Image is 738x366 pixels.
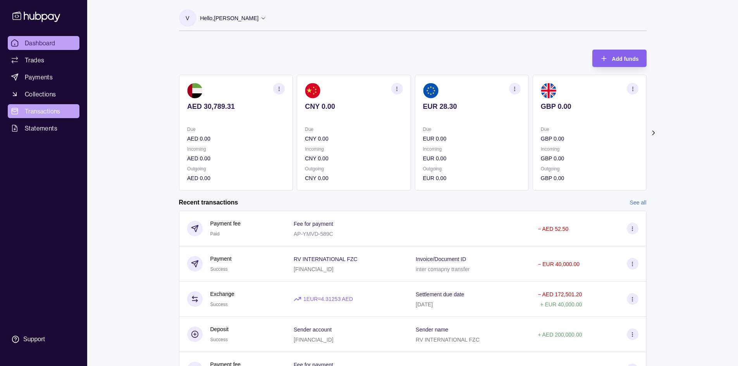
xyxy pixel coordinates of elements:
span: Add funds [612,56,638,62]
p: [FINANCIAL_ID] [294,337,334,343]
p: Incoming [540,145,638,153]
p: AED 0.00 [187,154,285,163]
span: Success [210,302,228,307]
p: RV INTERNATIONAL FZC [294,256,358,262]
p: GBP 0.00 [540,154,638,163]
span: Statements [25,124,57,133]
p: Deposit [210,325,229,333]
span: Success [210,337,228,342]
p: Settlement due date [416,291,464,297]
a: See all [630,198,647,207]
p: Outgoing [423,165,520,173]
p: [DATE] [416,301,433,308]
p: V [186,14,189,22]
span: Transactions [25,107,60,116]
img: cn [305,83,320,98]
p: [FINANCIAL_ID] [294,266,334,272]
p: Sender account [294,326,332,333]
p: Sender name [416,326,448,333]
p: EUR 0.00 [423,174,520,182]
a: Collections [8,87,79,101]
p: − AED 52.50 [538,226,568,232]
p: Due [423,125,520,134]
button: Add funds [592,50,646,67]
a: Payments [8,70,79,84]
p: Incoming [305,145,403,153]
h2: Recent transactions [179,198,238,207]
p: AED 0.00 [187,174,285,182]
p: Payment [210,254,232,263]
p: Due [540,125,638,134]
p: CNY 0.00 [305,102,403,111]
p: Incoming [187,145,285,153]
a: Trades [8,53,79,67]
p: RV INTERNATIONAL FZC [416,337,480,343]
p: Outgoing [305,165,403,173]
span: Success [210,266,228,272]
span: Dashboard [25,38,55,48]
span: Trades [25,55,44,65]
a: Support [8,331,79,347]
p: − AED 172,501.20 [538,291,582,297]
p: GBP 0.00 [540,102,638,111]
p: AP-YMVD-589C [294,231,333,237]
p: 1 EUR = 4.31253 AED [303,295,353,303]
a: Transactions [8,104,79,118]
span: Paid [210,231,220,237]
span: Collections [25,89,56,99]
p: CNY 0.00 [305,154,403,163]
p: Payment fee [210,219,241,228]
img: ae [187,83,203,98]
p: Outgoing [187,165,285,173]
p: EUR 0.00 [423,154,520,163]
p: GBP 0.00 [540,174,638,182]
p: Due [187,125,285,134]
p: inter comapny transfer [416,266,470,272]
p: EUR 0.00 [423,134,520,143]
p: CNY 0.00 [305,134,403,143]
p: + EUR 40,000.00 [540,301,582,308]
p: Due [305,125,403,134]
p: AED 30,789.31 [187,102,285,111]
p: + AED 200,000.00 [538,332,582,338]
p: − EUR 40,000.00 [538,261,580,267]
img: eu [423,83,438,98]
div: Support [23,335,45,344]
span: Payments [25,72,53,82]
p: GBP 0.00 [540,134,638,143]
p: Fee for payment [294,221,333,227]
p: EUR 28.30 [423,102,520,111]
p: Invoice/Document ID [416,256,466,262]
img: gb [540,83,556,98]
p: Exchange [210,290,234,298]
p: Hello, [PERSON_NAME] [200,14,259,22]
a: Statements [8,121,79,135]
a: Dashboard [8,36,79,50]
p: AED 0.00 [187,134,285,143]
p: Incoming [423,145,520,153]
p: Outgoing [540,165,638,173]
p: CNY 0.00 [305,174,403,182]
